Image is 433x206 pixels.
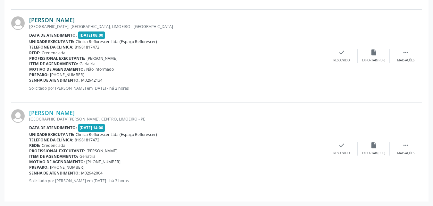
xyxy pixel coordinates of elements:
span: [DATE] 14:00 [78,124,105,131]
span: [PERSON_NAME] [87,56,117,61]
b: Senha de atendimento: [29,77,80,83]
i: insert_drive_file [370,142,377,149]
b: Item de agendamento: [29,61,78,67]
span: [DATE] 08:00 [78,31,105,39]
p: Solicitado por [PERSON_NAME] em [DATE] - há 2 horas [29,85,326,91]
span: Geriatria [79,154,96,159]
i: check [338,142,345,149]
a: [PERSON_NAME] [29,109,75,116]
i:  [402,49,409,56]
b: Telefone da clínica: [29,44,73,50]
i:  [402,142,409,149]
span: M02942004 [81,170,103,176]
img: img [11,16,25,30]
span: [PERSON_NAME] [87,148,117,154]
div: Mais ações [397,151,414,156]
a: [PERSON_NAME] [29,16,75,23]
b: Rede: [29,50,40,56]
i: insert_drive_file [370,49,377,56]
b: Motivo de agendamento: [29,159,85,165]
b: Item de agendamento: [29,154,78,159]
b: Preparo: [29,165,49,170]
img: img [11,109,25,123]
div: Resolvido [333,151,350,156]
b: Data de atendimento: [29,125,77,130]
div: Exportar (PDF) [362,58,385,63]
span: Clínica Reflorescer Ltda (Espaço Reflorescer) [76,132,157,137]
i: check [338,49,345,56]
div: Mais ações [397,58,414,63]
b: Preparo: [29,72,49,77]
b: Telefone da clínica: [29,137,73,143]
div: Resolvido [333,58,350,63]
div: [GEOGRAPHIC_DATA], [GEOGRAPHIC_DATA], LIMOEIRO - [GEOGRAPHIC_DATA] [29,24,326,29]
span: Credenciada [42,143,65,148]
b: Rede: [29,143,40,148]
b: Data de atendimento: [29,32,77,38]
b: Senha de atendimento: [29,170,80,176]
span: Geriatria [79,61,96,67]
b: Unidade executante: [29,39,74,44]
span: [PHONE_NUMBER] [86,159,121,165]
b: Profissional executante: [29,148,85,154]
span: Clínica Reflorescer Ltda (Espaço Reflorescer) [76,39,157,44]
span: [PHONE_NUMBER] [50,165,84,170]
b: Motivo de agendamento: [29,67,85,72]
div: Exportar (PDF) [362,151,385,156]
span: Credenciada [42,50,65,56]
span: 81981817472 [75,44,99,50]
span: 81981817472 [75,137,99,143]
div: [GEOGRAPHIC_DATA][PERSON_NAME], CENTRO, LIMOEIRO - PE [29,116,326,122]
span: M02942134 [81,77,103,83]
b: Unidade executante: [29,132,74,137]
b: Profissional executante: [29,56,85,61]
span: Não informado [86,67,114,72]
span: [PHONE_NUMBER] [50,72,84,77]
p: Solicitado por [PERSON_NAME] em [DATE] - há 3 horas [29,178,326,184]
